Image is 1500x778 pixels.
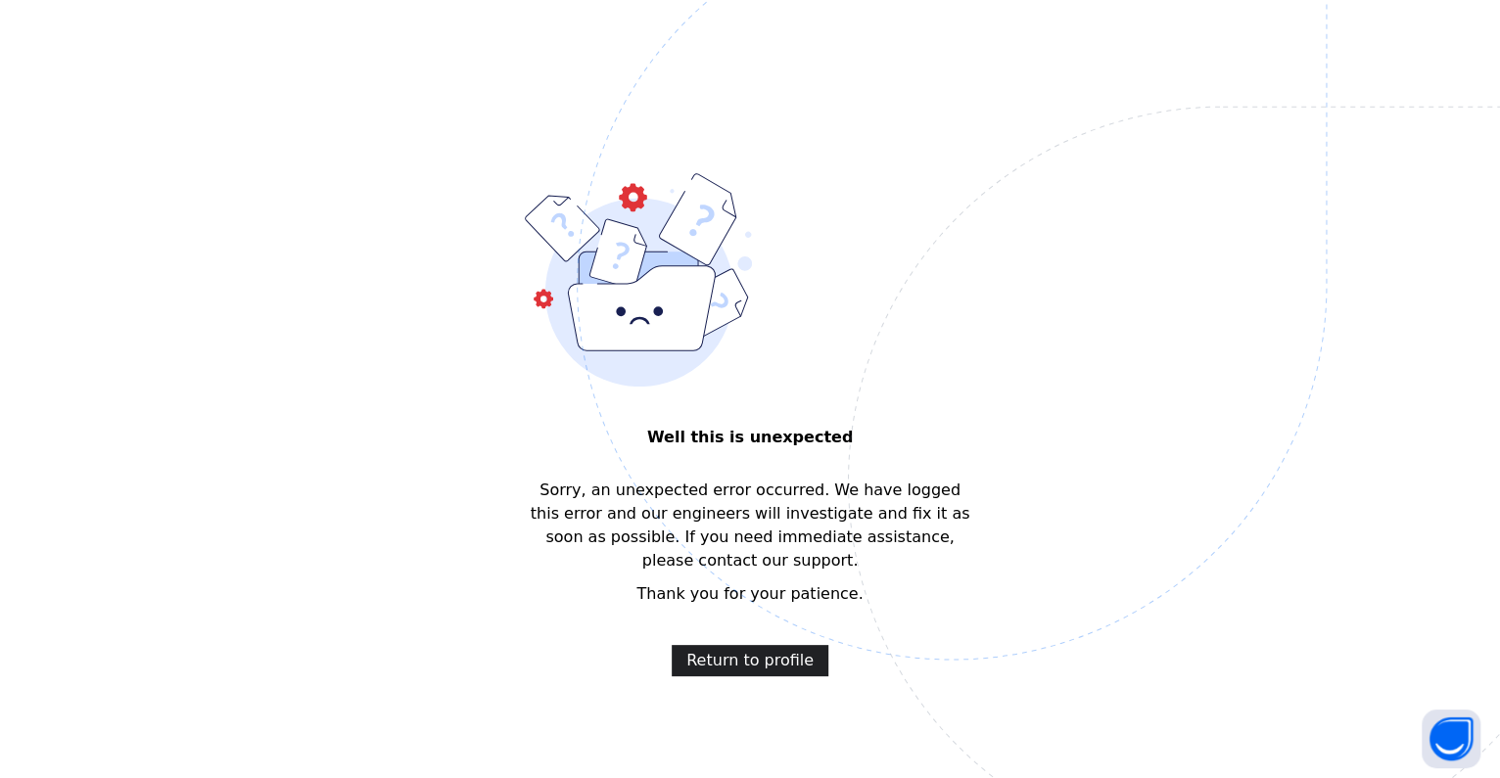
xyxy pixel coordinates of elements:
span: Return to profile [686,649,814,672]
span: Sorry, an unexpected error occurred. We have logged this error and our engineers will investigate... [525,479,975,572]
span: Well this is unexpected [525,426,975,449]
button: Open asap [1422,709,1480,768]
img: error-bound.9d27ae2af7d8ffd69f21ced9f822e0fd.svg [525,173,752,387]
